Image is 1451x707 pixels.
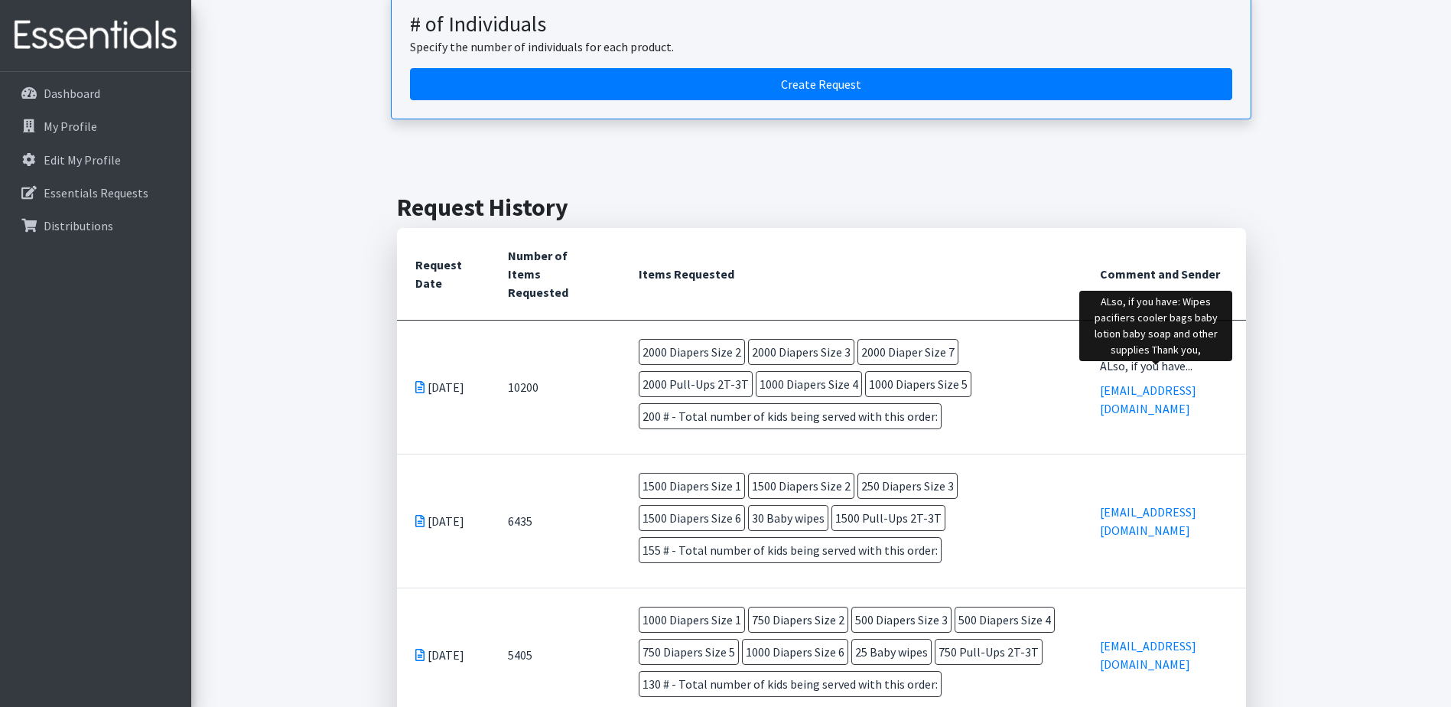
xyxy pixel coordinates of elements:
th: Number of Items Requested [490,228,620,321]
a: Distributions [6,210,185,241]
img: HumanEssentials [6,10,185,61]
span: 200 # - Total number of kids being served with this order: [639,403,942,429]
span: 750 Pull-Ups 2T-3T [935,639,1043,665]
span: 2000 Diapers Size 2 [639,339,745,365]
span: 1000 Diapers Size 4 [756,371,862,397]
span: 1000 Diapers Size 5 [865,371,971,397]
span: 2000 Diapers Size 3 [748,339,854,365]
a: Create a request by number of individuals [410,68,1232,100]
span: 1000 Diapers Size 6 [742,639,848,665]
h3: # of Individuals [410,11,1232,37]
th: Request Date [397,228,490,321]
div: ALso, if you have: Wipes pacifiers cooler bags baby lotion baby soap and other supplies Thank you, [1079,291,1232,361]
span: 30 Baby wipes [748,505,828,531]
p: Dashboard [44,86,100,101]
td: [DATE] [397,454,490,588]
span: 1500 Diapers Size 2 [748,473,854,499]
span: 130 # - Total number of kids being served with this order: [639,671,942,697]
a: Dashboard [6,78,185,109]
span: 1000 Diapers Size 1 [639,607,745,633]
p: My Profile [44,119,97,134]
p: Specify the number of individuals for each product. [410,37,1232,56]
a: [EMAIL_ADDRESS][DOMAIN_NAME] [1100,638,1196,672]
span: 25 Baby wipes [851,639,932,665]
th: Comment and Sender [1082,228,1245,321]
h2: Request History [397,193,1246,222]
a: [EMAIL_ADDRESS][DOMAIN_NAME] [1100,383,1196,416]
span: 155 # - Total number of kids being served with this order: [639,537,942,563]
span: 2000 Diaper Size 7 [857,339,958,365]
a: Edit My Profile [6,145,185,175]
a: Essentials Requests [6,178,185,208]
p: Essentials Requests [44,185,148,200]
p: Distributions [44,218,113,233]
span: 500 Diapers Size 3 [851,607,952,633]
span: 1500 Pull-Ups 2T-3T [831,505,945,531]
td: 10200 [490,320,620,454]
span: 2000 Pull-Ups 2T-3T [639,371,753,397]
span: 750 Diapers Size 2 [748,607,848,633]
a: My Profile [6,111,185,142]
td: [DATE] [397,320,490,454]
span: 500 Diapers Size 4 [955,607,1055,633]
span: 750 Diapers Size 5 [639,639,739,665]
th: Items Requested [620,228,1082,321]
span: 250 Diapers Size 3 [857,473,958,499]
td: 6435 [490,454,620,588]
p: Edit My Profile [44,152,121,168]
span: 1500 Diapers Size 1 [639,473,745,499]
a: [EMAIL_ADDRESS][DOMAIN_NAME] [1100,504,1196,538]
span: 1500 Diapers Size 6 [639,505,745,531]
